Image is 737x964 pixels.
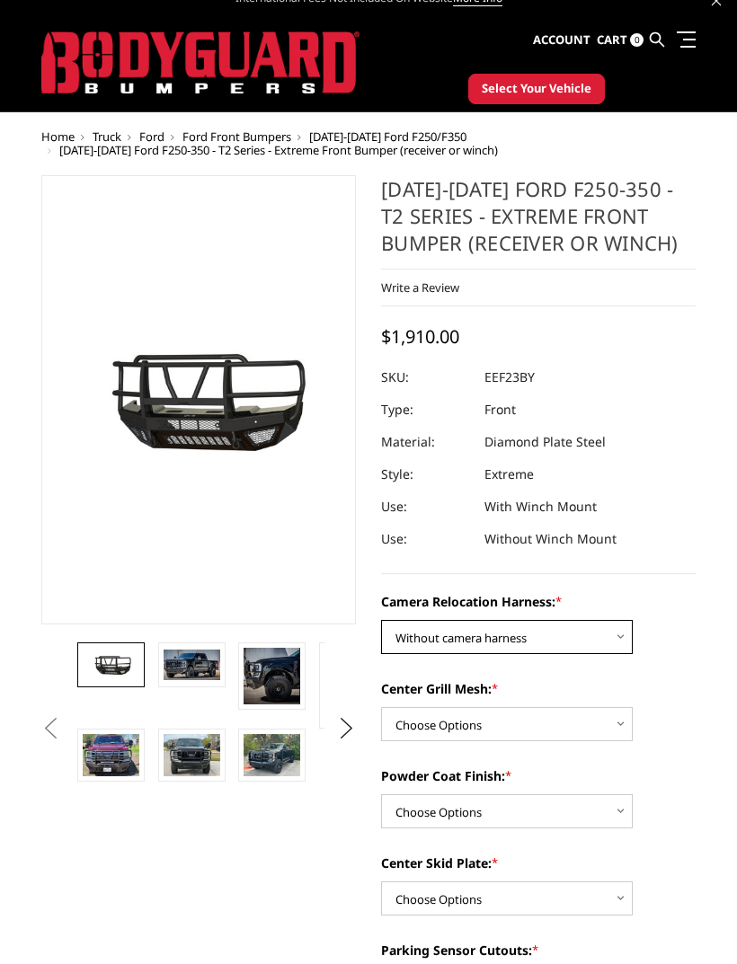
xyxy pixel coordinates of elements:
img: 2023-2025 Ford F250-350 - T2 Series - Extreme Front Bumper (receiver or winch) [83,734,139,776]
img: 2023-2025 Ford F250-350 - T2 Series - Extreme Front Bumper (receiver or winch) [164,650,220,680]
dd: EEF23BY [484,361,535,394]
img: 2023-2025 Ford F250-350 - T2 Series - Extreme Front Bumper (receiver or winch) [244,648,300,704]
label: Camera Relocation Harness: [381,592,696,611]
dt: SKU: [381,361,471,394]
span: [DATE]-[DATE] Ford F250-350 - T2 Series - Extreme Front Bumper (receiver or winch) [59,142,498,158]
dt: Material: [381,426,471,458]
a: Cart 0 [597,16,644,65]
dt: Type: [381,394,471,426]
button: Select Your Vehicle [468,74,605,104]
a: Truck [93,128,121,145]
img: 2023-2025 Ford F250-350 - T2 Series - Extreme Front Bumper (receiver or winch) [83,649,139,680]
a: Ford Front Bumpers [182,128,291,145]
a: Account [533,16,590,65]
h1: [DATE]-[DATE] Ford F250-350 - T2 Series - Extreme Front Bumper (receiver or winch) [381,175,696,270]
a: Ford [139,128,164,145]
img: 2023-2025 Ford F250-350 - T2 Series - Extreme Front Bumper (receiver or winch) [324,648,381,723]
button: Next [333,715,360,742]
span: Select Your Vehicle [482,80,591,98]
button: Previous [37,715,64,742]
a: [DATE]-[DATE] Ford F250/F350 [309,128,466,145]
a: 2023-2025 Ford F250-350 - T2 Series - Extreme Front Bumper (receiver or winch) [41,175,356,624]
img: 2023-2025 Ford F250-350 - T2 Series - Extreme Front Bumper (receiver or winch) [244,734,300,776]
span: $1,910.00 [381,324,459,349]
label: Center Grill Mesh: [381,679,696,698]
dt: Style: [381,458,471,491]
span: Cart [597,31,627,48]
label: Parking Sensor Cutouts: [381,941,696,960]
img: 2023-2025 Ford F250-350 - T2 Series - Extreme Front Bumper (receiver or winch) [164,734,220,776]
span: 0 [630,33,644,47]
dd: Diamond Plate Steel [484,426,606,458]
label: Center Skid Plate: [381,853,696,872]
dd: Without Winch Mount [484,523,617,555]
dt: Use: [381,523,471,555]
a: Write a Review [381,279,459,296]
label: Powder Coat Finish: [381,766,696,785]
dt: Use: [381,491,471,523]
span: Account [533,31,590,48]
dd: Extreme [484,458,534,491]
a: Home [41,128,75,145]
dd: Front [484,394,516,426]
dd: With Winch Mount [484,491,597,523]
img: BODYGUARD BUMPERS [41,31,360,94]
